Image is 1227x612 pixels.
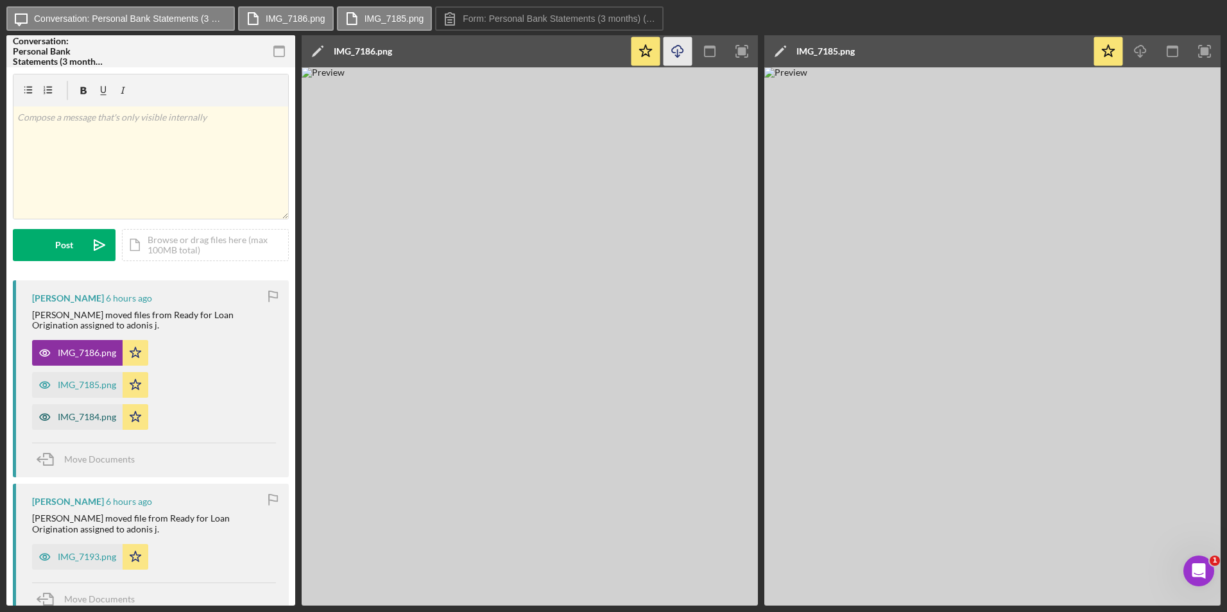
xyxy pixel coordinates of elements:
div: IMG_7185.png [58,380,116,390]
div: [PERSON_NAME] moved files from Ready for Loan Origination assigned to adonis j. [32,310,276,330]
button: Form: Personal Bank Statements (3 months) ([PERSON_NAME]) [435,6,664,31]
label: IMG_7186.png [266,13,325,24]
time: 2025-08-13 13:47 [106,293,152,303]
button: Move Documents [32,443,148,475]
label: IMG_7185.png [365,13,424,24]
div: IMG_7185.png [796,46,855,56]
div: [PERSON_NAME] [32,497,104,507]
span: 1 [1210,556,1220,566]
button: Conversation: Personal Bank Statements (3 months) ([PERSON_NAME]) [6,6,235,31]
span: Move Documents [64,593,135,604]
time: 2025-08-13 13:47 [106,497,152,507]
span: Move Documents [64,454,135,464]
button: IMG_7186.png [238,6,334,31]
div: Conversation: Personal Bank Statements (3 months) ([PERSON_NAME]) [13,36,103,67]
button: IMG_7193.png [32,544,148,570]
button: IMG_7185.png [337,6,433,31]
label: Form: Personal Bank Statements (3 months) ([PERSON_NAME]) [463,13,655,24]
div: [PERSON_NAME] [32,293,104,303]
img: Preview [764,67,1221,606]
button: IMG_7186.png [32,340,148,366]
div: Post [55,229,73,261]
div: IMG_7186.png [58,348,116,358]
div: IMG_7184.png [58,412,116,422]
button: Post [13,229,116,261]
div: [PERSON_NAME] moved file from Ready for Loan Origination assigned to adonis j. [32,513,276,534]
label: Conversation: Personal Bank Statements (3 months) ([PERSON_NAME]) [34,13,227,24]
img: Preview [302,67,758,606]
button: IMG_7184.png [32,404,148,430]
button: IMG_7185.png [32,372,148,398]
iframe: Intercom live chat [1183,556,1214,586]
div: IMG_7193.png [58,552,116,562]
div: IMG_7186.png [334,46,392,56]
